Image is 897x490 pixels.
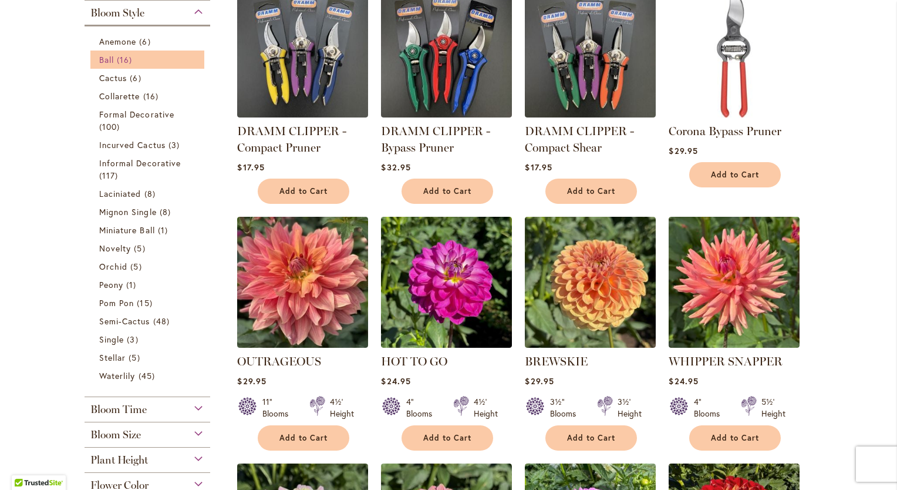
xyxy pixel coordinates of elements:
[90,428,141,441] span: Bloom Size
[90,454,148,466] span: Plant Height
[99,297,134,308] span: Pom Pon
[130,72,144,84] span: 6
[545,179,637,204] button: Add to Cart
[423,433,471,443] span: Add to Cart
[134,242,148,254] span: 5
[99,260,198,273] a: Orchid 5
[567,186,615,196] span: Add to Cart
[525,109,656,120] a: DRAMM CLIPPER - Compact Shear
[99,35,198,48] a: Anemone 6
[99,333,198,345] a: Single 3
[99,109,174,120] span: Formal Decorative
[99,206,198,218] a: Mignon Single 8
[99,243,131,254] span: Novelty
[761,396,785,419] div: 5½' Height
[402,425,493,451] button: Add to Cart
[381,375,410,387] span: $24.95
[279,433,328,443] span: Add to Cart
[99,54,114,65] span: Ball
[689,425,781,451] button: Add to Cart
[126,278,139,291] span: 1
[237,339,368,350] a: OUTRAGEOUS
[618,396,642,419] div: 3½' Height
[258,179,349,204] button: Add to Cart
[99,188,141,199] span: Laciniated
[550,396,583,419] div: 3½" Blooms
[567,433,615,443] span: Add to Cart
[99,224,155,236] span: Miniature Ball
[99,187,198,200] a: Laciniated 8
[99,242,198,254] a: Novelty 5
[99,72,127,83] span: Cactus
[669,354,783,368] a: WHIPPER SNAPPER
[99,139,198,151] a: Incurved Cactus 3
[669,217,800,348] img: WHIPPER SNAPPER
[99,36,136,47] span: Anemone
[381,217,512,348] img: HOT TO GO
[99,316,150,327] span: Semi-Cactus
[525,354,588,368] a: BREWSKIE
[160,206,174,218] span: 8
[99,206,157,217] span: Mignon Single
[143,90,161,102] span: 16
[669,339,800,350] a: WHIPPER SNAPPER
[545,425,637,451] button: Add to Cart
[237,124,346,155] a: DRAMM CLIPPER - Compact Pruner
[99,370,198,382] a: Waterlily 45
[139,35,153,48] span: 6
[117,53,135,66] span: 16
[381,124,490,155] a: DRAMM CLIPPER - Bypass Pruner
[279,186,328,196] span: Add to Cart
[99,120,123,133] span: 100
[694,396,727,419] div: 4" Blooms
[99,53,198,66] a: Ball 16
[144,187,159,200] span: 8
[381,162,410,173] span: $32.95
[330,396,354,419] div: 4½' Height
[711,170,759,180] span: Add to Cart
[669,124,781,138] a: Corona Bypass Pruner
[9,448,42,481] iframe: Launch Accessibility Center
[130,260,144,273] span: 5
[90,403,147,416] span: Bloom Time
[99,108,198,133] a: Formal Decorative 100
[158,224,171,236] span: 1
[381,354,447,368] a: HOT TO GO
[237,162,264,173] span: $17.95
[406,396,439,419] div: 4" Blooms
[168,139,183,151] span: 3
[129,351,143,364] span: 5
[402,179,493,204] button: Add to Cart
[258,425,349,451] button: Add to Cart
[525,124,634,155] a: DRAMM CLIPPER - Compact Shear
[99,224,198,236] a: Miniature Ball 1
[99,169,121,182] span: 117
[381,109,512,120] a: DRAMM CLIPPER - Bypass Pruner
[99,278,198,291] a: Peony 1
[381,339,512,350] a: HOT TO GO
[99,297,198,309] a: Pom Pon 15
[99,72,198,84] a: Cactus 6
[139,370,158,382] span: 45
[99,139,166,150] span: Incurved Cactus
[99,157,181,169] span: Informal Decorative
[99,315,198,327] a: Semi-Cactus 48
[669,375,698,387] span: $24.95
[237,217,368,348] img: OUTRAGEOUS
[689,162,781,187] button: Add to Cart
[127,333,141,345] span: 3
[262,396,295,419] div: 11" Blooms
[525,162,552,173] span: $17.95
[137,297,155,309] span: 15
[153,315,173,327] span: 48
[99,352,126,363] span: Stellar
[237,354,321,368] a: OUTRAGEOUS
[99,261,127,272] span: Orchid
[423,186,471,196] span: Add to Cart
[99,90,140,102] span: Collarette
[99,351,198,364] a: Stellar 5
[525,339,656,350] a: BREWSKIE
[90,6,144,19] span: Bloom Style
[237,109,368,120] a: DRAMM CLIPPER - Compact Pruner
[99,279,123,290] span: Peony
